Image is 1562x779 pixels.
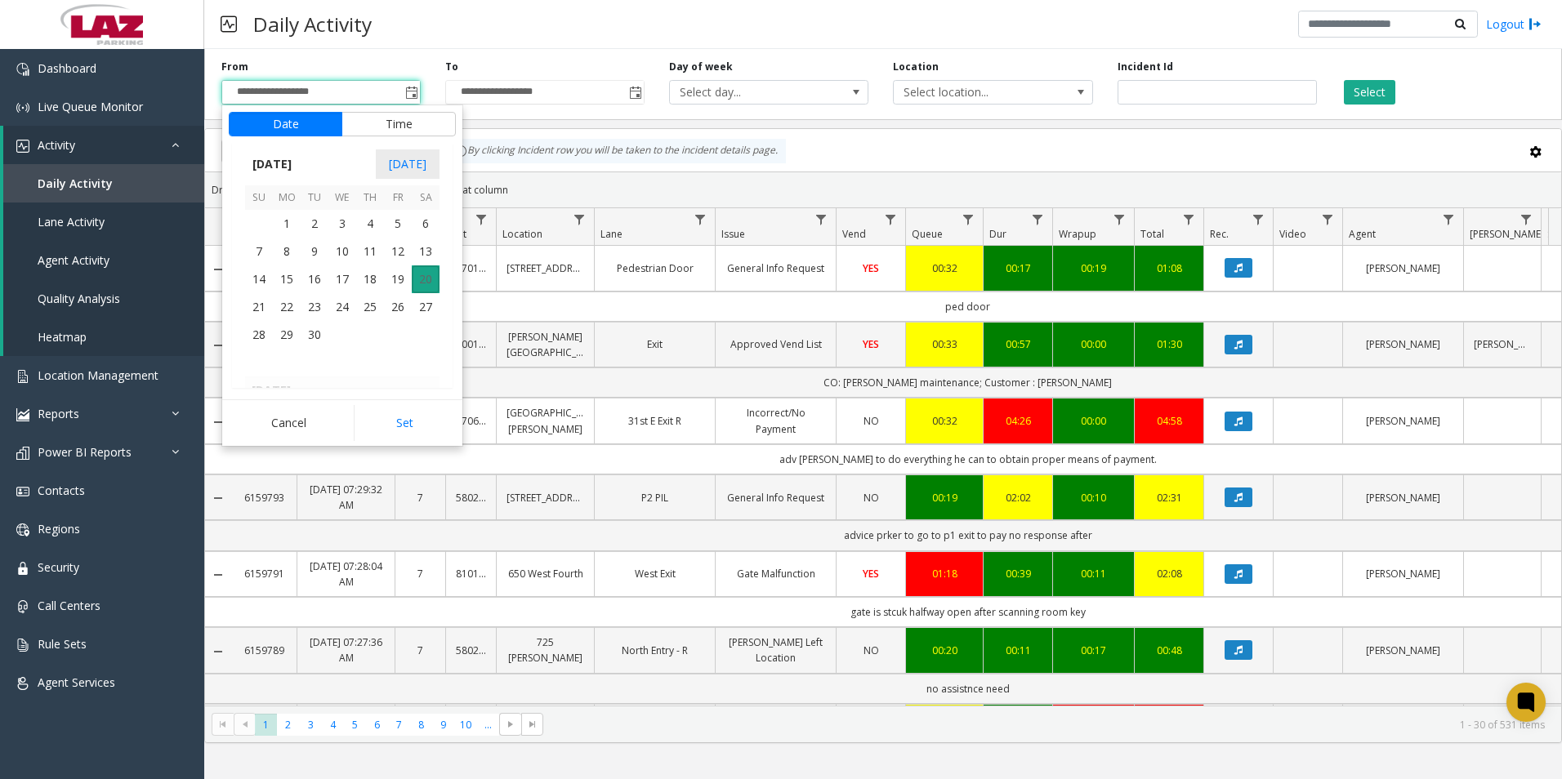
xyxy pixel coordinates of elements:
a: Dur Filter Menu [1027,208,1049,230]
a: Collapse Details [205,492,231,505]
div: 04:26 [993,413,1042,429]
span: Page 11 [477,714,499,736]
td: Tuesday, September 30, 2025 [301,321,328,349]
span: 27 [412,293,440,321]
label: To [445,60,458,74]
span: 24 [328,293,356,321]
a: Lot Filter Menu [471,208,493,230]
div: 01:08 [1145,260,1194,276]
a: 580285 [456,643,486,658]
a: Collapse Details [205,339,231,352]
a: 725 [PERSON_NAME] [507,634,584,665]
label: Day of week [669,60,733,74]
span: 7 [245,238,273,265]
a: 00:11 [1063,566,1124,581]
td: Thursday, September 18, 2025 [356,265,384,293]
img: 'icon' [16,600,29,613]
a: 6159789 [241,643,287,658]
td: Saturday, September 6, 2025 [412,210,440,238]
a: 6159793 [241,490,287,505]
a: 00:48 [1145,643,1194,658]
a: 00:33 [916,336,973,352]
a: 580298 [456,490,486,505]
span: Toggle popup [626,81,644,104]
div: 00:17 [1063,643,1124,658]
th: Mo [273,185,301,211]
span: Call Centers [38,598,100,613]
span: Page 4 [322,714,344,736]
span: 26 [384,293,412,321]
span: 10 [328,238,356,265]
span: Page 2 [277,714,299,736]
a: 00:32 [916,260,973,276]
img: 'icon' [16,101,29,114]
a: 00:39 [993,566,1042,581]
span: Agent [1349,227,1376,241]
a: 670657 [456,413,486,429]
span: Page 7 [388,714,410,736]
a: 00:32 [916,413,973,429]
span: 12 [384,238,412,265]
div: 00:20 [916,643,973,658]
img: 'icon' [16,485,29,498]
td: Tuesday, September 16, 2025 [301,265,328,293]
span: YES [863,337,879,351]
span: 22 [273,293,301,321]
h3: Daily Activity [245,4,380,44]
span: Queue [912,227,943,241]
span: Contacts [38,483,85,498]
a: Logout [1486,16,1542,33]
span: 4 [356,210,384,238]
a: Lane Filter Menu [690,208,712,230]
span: 29 [273,321,301,349]
span: 15 [273,265,301,293]
a: 00:00 [1063,336,1124,352]
span: 6 [412,210,440,238]
a: [PERSON_NAME] [1353,490,1453,505]
span: [DATE] [245,152,299,176]
img: 'icon' [16,408,29,421]
span: Location [502,227,542,241]
a: Parker Filter Menu [1515,208,1537,230]
span: Rec. [1210,227,1229,241]
a: 6159791 [241,566,287,581]
a: Approved Vend List [725,336,826,352]
a: 00:11 [993,643,1042,658]
a: [PERSON_NAME] [1353,336,1453,352]
td: Sunday, September 7, 2025 [245,238,273,265]
img: 'icon' [16,562,29,575]
span: Location Management [38,367,158,383]
span: NO [864,414,879,428]
span: 9 [301,238,328,265]
a: [DATE] 07:29:32 AM [307,482,385,513]
a: 00:10 [1063,490,1124,505]
a: Gate Malfunction [725,566,826,581]
a: Daily Activity [3,164,204,203]
a: YES [846,566,895,581]
a: Video Filter Menu [1317,208,1339,230]
button: Time tab [341,112,456,136]
a: NO [846,413,895,429]
span: Reports [38,406,79,421]
td: Monday, September 29, 2025 [273,321,301,349]
div: 02:08 [1145,566,1194,581]
td: Monday, September 8, 2025 [273,238,301,265]
a: Collapse Details [205,645,231,658]
td: Monday, September 1, 2025 [273,210,301,238]
span: Go to the last page [526,718,539,731]
div: Drag a column header and drop it here to group by that column [205,176,1561,204]
div: 00:17 [993,260,1042,276]
a: YES [846,336,895,352]
a: 01:18 [916,566,973,581]
button: Select [1344,80,1395,105]
span: 21 [245,293,273,321]
a: North Entry - R [605,643,705,658]
td: Monday, September 22, 2025 [273,293,301,321]
a: [PERSON_NAME] [1353,643,1453,658]
span: 11 [356,238,384,265]
span: Page 3 [300,714,322,736]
